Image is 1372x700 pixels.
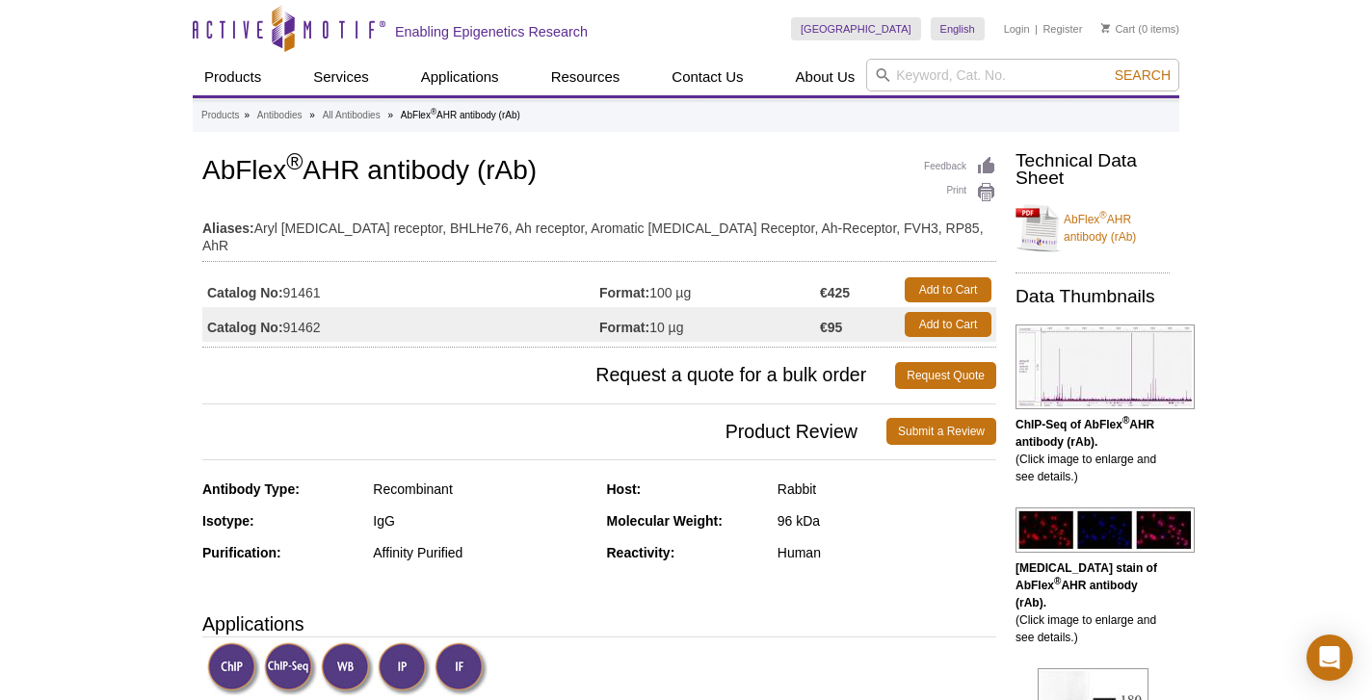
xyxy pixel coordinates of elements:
h2: Technical Data Sheet [1016,152,1170,187]
div: Open Intercom Messenger [1306,635,1353,681]
p: (Click image to enlarge and see details.) [1016,416,1170,485]
li: » [387,110,393,120]
a: English [931,17,985,40]
a: Contact Us [660,59,754,95]
img: AbFlex<sup>®</sup> AHR antibody (rAb) tested by ChIP-Seq. [1016,324,1195,409]
strong: Antibody Type: [202,481,300,497]
strong: Catalog No: [207,319,283,336]
strong: Format: [599,319,649,336]
a: Products [201,107,239,124]
strong: Molecular Weight: [607,513,723,529]
b: [MEDICAL_DATA] stain of AbFlex AHR antibody (rAb). [1016,561,1157,609]
li: » [309,110,315,120]
li: | [1035,17,1038,40]
img: Immunofluorescence Validated [435,642,488,695]
img: Western Blot Validated [321,642,374,695]
strong: €425 [820,284,850,301]
a: Feedback [924,156,996,177]
a: Add to Cart [905,312,991,337]
strong: Format: [599,284,649,301]
span: Request a quote for a bulk order [202,362,895,389]
div: IgG [373,512,592,530]
a: Request Quote [895,362,996,389]
img: Your Cart [1101,23,1110,33]
strong: €95 [820,319,842,336]
strong: Aliases: [202,220,254,237]
a: Antibodies [257,107,303,124]
strong: Reactivity: [607,545,675,560]
div: 96 kDa [778,512,996,530]
sup: ® [286,149,303,174]
img: Immunoprecipitation Validated [378,642,431,695]
li: (0 items) [1101,17,1179,40]
a: [GEOGRAPHIC_DATA] [791,17,921,40]
a: Register [1042,22,1082,36]
td: 10 µg [599,307,820,342]
strong: Host: [607,481,642,497]
input: Keyword, Cat. No. [866,59,1179,91]
sup: ® [1054,576,1061,586]
sup: ® [431,107,436,117]
td: 100 µg [599,272,820,307]
td: 91462 [202,307,599,342]
span: Product Review [202,418,886,445]
a: Cart [1101,22,1135,36]
b: ChIP-Seq of AbFlex AHR antibody (rAb). [1016,418,1154,449]
a: Products [193,59,273,95]
a: All Antibodies [323,107,381,124]
a: Print [924,182,996,203]
a: Login [1004,22,1030,36]
h1: AbFlex AHR antibody (rAb) [202,156,996,189]
div: Rabbit [778,480,996,498]
a: Submit a Review [886,418,996,445]
strong: Purification: [202,545,281,560]
img: ChIP-Seq Validated [264,642,317,695]
li: » [244,110,250,120]
strong: Isotype: [202,513,254,529]
button: Search [1109,66,1176,84]
sup: ® [1122,415,1129,426]
a: Add to Cart [905,277,991,302]
a: Services [302,59,381,95]
a: AbFlex®AHR antibody (rAb) [1016,199,1170,257]
div: Affinity Purified [373,544,592,561]
h2: Data Thumbnails [1016,288,1170,305]
a: Applications [409,59,511,95]
a: About Us [784,59,867,95]
img: ChIP Validated [207,642,260,695]
td: 91461 [202,272,599,307]
span: Search [1115,67,1171,83]
h3: Applications [202,609,996,638]
strong: Catalog No: [207,284,283,301]
h2: Enabling Epigenetics Research [395,23,588,40]
div: Human [778,544,996,561]
a: Resources [540,59,632,95]
td: Aryl [MEDICAL_DATA] receptor, BHLHe76, Ah receptor, Aromatic [MEDICAL_DATA] Receptor, Ah-Receptor... [202,208,996,256]
li: AbFlex AHR antibody (rAb) [401,110,520,120]
div: Recombinant [373,480,592,498]
sup: ® [1099,210,1106,220]
p: (Click image to enlarge and see details.) [1016,559,1170,646]
img: AbFlex<sup>®</sup> AHR antibody (rAb) tested by immunofluorescence. [1016,507,1195,553]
